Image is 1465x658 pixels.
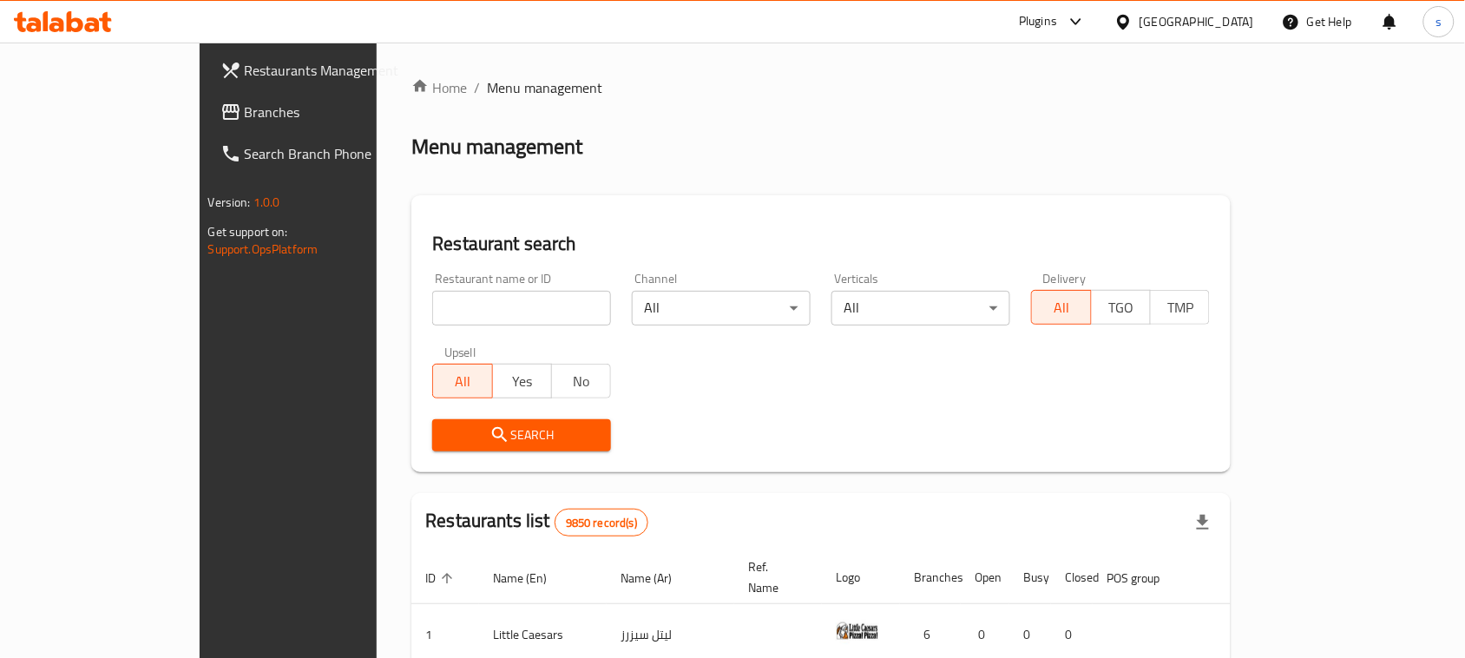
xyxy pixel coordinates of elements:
[1140,12,1254,31] div: [GEOGRAPHIC_DATA]
[444,346,476,359] label: Upsell
[559,369,604,394] span: No
[961,551,1009,604] th: Open
[1043,273,1087,285] label: Delivery
[621,568,694,589] span: Name (Ar)
[836,609,879,653] img: Little Caesars
[253,191,280,214] span: 1.0.0
[1099,295,1144,320] span: TGO
[1182,502,1224,543] div: Export file
[432,419,611,451] button: Search
[425,568,458,589] span: ID
[245,143,430,164] span: Search Branch Phone
[1039,295,1084,320] span: All
[900,551,961,604] th: Branches
[493,568,569,589] span: Name (En)
[208,238,319,260] a: Support.OpsPlatform
[1158,295,1203,320] span: TMP
[1019,11,1057,32] div: Plugins
[207,133,444,174] a: Search Branch Phone
[1107,568,1182,589] span: POS group
[208,220,288,243] span: Get support on:
[432,364,492,398] button: All
[632,291,811,326] div: All
[245,60,430,81] span: Restaurants Management
[551,364,611,398] button: No
[446,424,597,446] span: Search
[822,551,900,604] th: Logo
[487,77,602,98] span: Menu management
[1091,290,1151,325] button: TGO
[411,77,1231,98] nav: breadcrumb
[432,291,611,326] input: Search for restaurant name or ID..
[555,509,648,536] div: Total records count
[500,369,545,394] span: Yes
[831,291,1010,326] div: All
[432,231,1210,257] h2: Restaurant search
[1051,551,1093,604] th: Closed
[411,133,582,161] h2: Menu management
[425,508,648,536] h2: Restaurants list
[748,556,801,598] span: Ref. Name
[245,102,430,122] span: Branches
[1009,551,1051,604] th: Busy
[1150,290,1210,325] button: TMP
[207,91,444,133] a: Branches
[207,49,444,91] a: Restaurants Management
[555,515,647,531] span: 9850 record(s)
[440,369,485,394] span: All
[208,191,251,214] span: Version:
[1435,12,1442,31] span: s
[474,77,480,98] li: /
[1031,290,1091,325] button: All
[492,364,552,398] button: Yes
